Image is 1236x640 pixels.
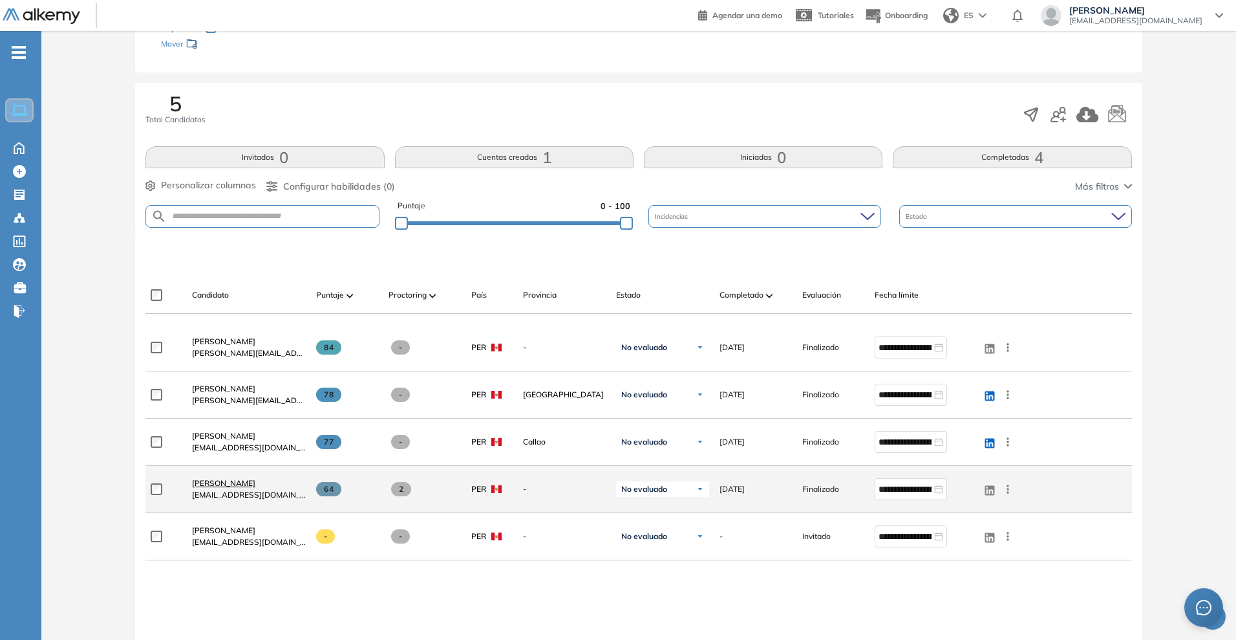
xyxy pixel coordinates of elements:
img: Ícono de flecha [696,391,704,399]
i: - [12,51,26,54]
span: - [523,531,606,542]
span: Finalizado [802,436,839,448]
button: Personalizar columnas [145,179,256,192]
span: PER [471,436,486,448]
span: [EMAIL_ADDRESS][DOMAIN_NAME] [192,442,306,454]
span: [PERSON_NAME][EMAIL_ADDRESS][PERSON_NAME][DOMAIN_NAME] [192,348,306,359]
span: - [523,342,606,353]
span: [PERSON_NAME] [1069,5,1202,16]
span: No evaluado [621,484,667,494]
span: Estado [616,289,641,301]
img: world [943,8,959,23]
span: Callao [523,436,606,448]
img: Ícono de flecha [696,438,704,446]
span: Finalizado [802,342,839,353]
span: Estado [906,212,930,221]
img: PER [491,344,502,351]
button: Onboarding [864,2,928,30]
a: [PERSON_NAME] [192,478,306,489]
span: Candidato [192,289,229,301]
span: [DATE] [719,342,745,353]
span: Finalizado [802,389,839,401]
span: [DATE] [719,436,745,448]
span: - [391,340,410,355]
button: Más filtros [1075,180,1132,193]
span: 2 [391,482,411,496]
img: PER [491,391,502,399]
span: Proctoring [389,289,427,301]
span: Fecha límite [875,289,919,301]
span: Puntaje [398,200,425,212]
span: PER [471,483,486,495]
span: - [719,531,723,542]
button: Completadas4 [893,146,1131,168]
span: No evaluado [621,390,667,400]
span: ES [964,10,974,21]
img: Ícono de flecha [696,485,704,493]
div: Estado [899,205,1132,228]
span: [PERSON_NAME] [192,478,255,488]
span: Agendar una demo [712,10,782,20]
img: SEARCH_ALT [151,208,167,225]
img: arrow [979,13,986,18]
span: [PERSON_NAME] [192,431,255,441]
span: 64 [316,482,341,496]
span: Configurar habilidades (0) [283,180,395,193]
img: PER [491,485,502,493]
span: Más filtros [1075,180,1119,193]
img: Logo [3,8,80,25]
span: - [391,435,410,449]
img: [missing "en.ARROW_ALT" translation] [429,294,436,298]
a: [PERSON_NAME] [192,525,306,536]
span: - [391,529,410,544]
span: [DATE] [719,389,745,401]
a: [PERSON_NAME] [192,430,306,442]
img: PER [491,533,502,540]
span: Evaluación [802,289,841,301]
a: [PERSON_NAME] [192,336,306,348]
div: Mover [161,33,290,57]
span: No evaluado [621,531,667,542]
span: PER [471,389,486,401]
img: PER [491,438,502,446]
span: - [391,388,410,402]
button: Cuentas creadas1 [395,146,634,168]
span: Onboarding [885,10,928,20]
span: [GEOGRAPHIC_DATA] [523,389,606,401]
a: Agendar una demo [698,6,782,22]
span: message [1196,600,1211,615]
a: [PERSON_NAME] [192,383,306,395]
span: [PERSON_NAME][EMAIL_ADDRESS][PERSON_NAME][DOMAIN_NAME] [192,395,306,406]
span: [DATE] [719,483,745,495]
button: Iniciadas0 [644,146,882,168]
span: No evaluado [621,437,667,447]
span: Incidencias [655,212,690,221]
span: [EMAIL_ADDRESS][DOMAIN_NAME] [1069,16,1202,26]
img: Ícono de flecha [696,344,704,351]
span: [PERSON_NAME] [192,525,255,535]
span: 77 [316,435,341,449]
span: - [523,483,606,495]
span: Completado [719,289,763,301]
span: Provincia [523,289,557,301]
span: Personalizar columnas [161,179,256,192]
img: Ícono de flecha [696,533,704,540]
span: País [471,289,487,301]
span: [PERSON_NAME] [192,384,255,393]
span: 5 [169,93,182,114]
span: Tutoriales [818,10,854,20]
span: [EMAIL_ADDRESS][DOMAIN_NAME] [192,536,306,548]
button: Invitados0 [145,146,384,168]
span: 0 - 100 [601,200,630,212]
span: Finalizado [802,483,839,495]
span: 84 [316,340,341,355]
span: [EMAIL_ADDRESS][DOMAIN_NAME] [192,489,306,501]
span: Invitado [802,531,831,542]
span: PER [471,342,486,353]
span: - [316,529,335,544]
span: 78 [316,388,341,402]
img: [missing "en.ARROW_ALT" translation] [346,294,353,298]
span: No evaluado [621,342,667,353]
button: Configurar habilidades (0) [266,180,395,193]
span: PER [471,531,486,542]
